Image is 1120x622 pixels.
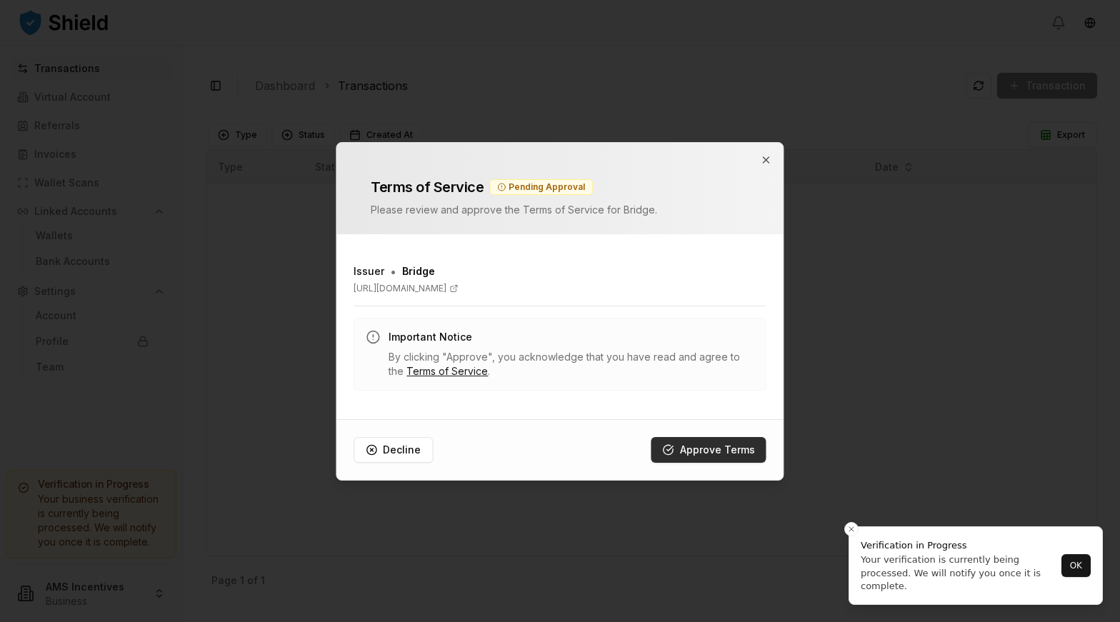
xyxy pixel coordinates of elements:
[354,264,384,279] h3: Issuer
[402,264,435,279] span: Bridge
[406,365,488,377] a: Terms of Service
[489,179,593,195] div: Pending Approval
[371,203,749,217] p: Please review and approve the Terms of Service for Bridge .
[651,437,766,463] button: Approve Terms
[354,437,433,463] button: Decline
[389,350,754,378] p: By clicking "Approve", you acknowledge that you have read and agree to the .
[371,177,484,197] h2: Terms of Service
[354,283,766,294] a: [URL][DOMAIN_NAME]
[389,330,754,344] h3: Important Notice
[390,263,396,280] span: •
